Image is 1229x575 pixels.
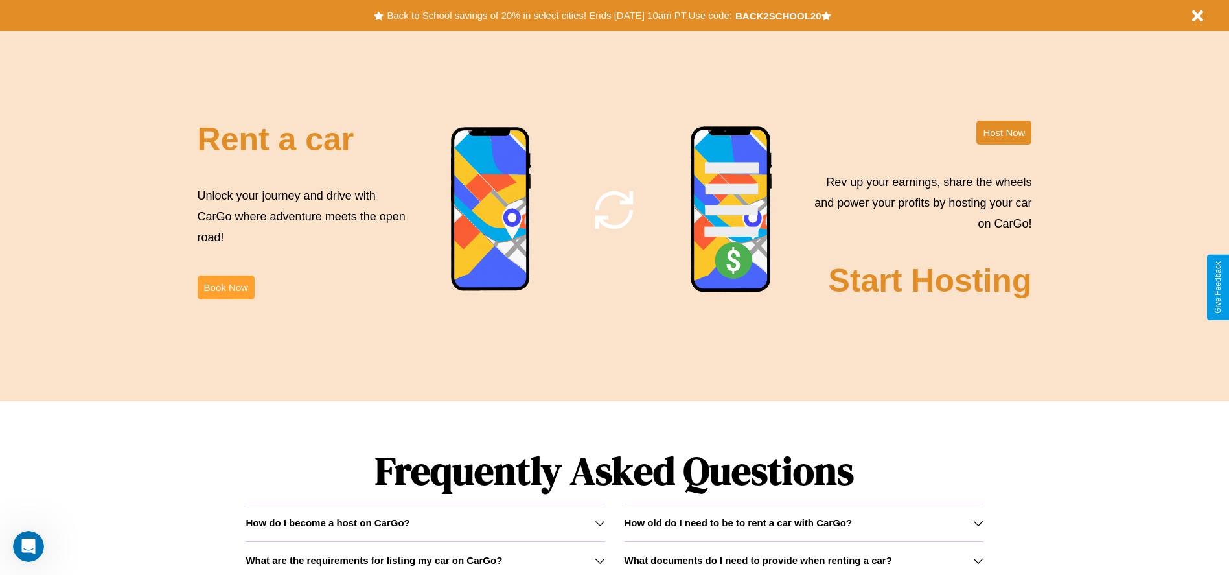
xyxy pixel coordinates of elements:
[384,6,735,25] button: Back to School savings of 20% in select cities! Ends [DATE] 10am PT.Use code:
[625,555,892,566] h3: What documents do I need to provide when renting a car?
[1213,261,1223,314] div: Give Feedback
[735,10,821,21] b: BACK2SCHOOL20
[829,262,1032,299] h2: Start Hosting
[807,172,1031,235] p: Rev up your earnings, share the wheels and power your profits by hosting your car on CarGo!
[625,517,853,528] h3: How old do I need to be to rent a car with CarGo?
[246,517,409,528] h3: How do I become a host on CarGo?
[450,126,532,293] img: phone
[13,531,44,562] iframe: Intercom live chat
[198,121,354,158] h2: Rent a car
[690,126,773,294] img: phone
[976,121,1031,145] button: Host Now
[246,555,502,566] h3: What are the requirements for listing my car on CarGo?
[198,185,410,248] p: Unlock your journey and drive with CarGo where adventure meets the open road!
[246,438,983,504] h1: Frequently Asked Questions
[198,276,255,299] button: Book Now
